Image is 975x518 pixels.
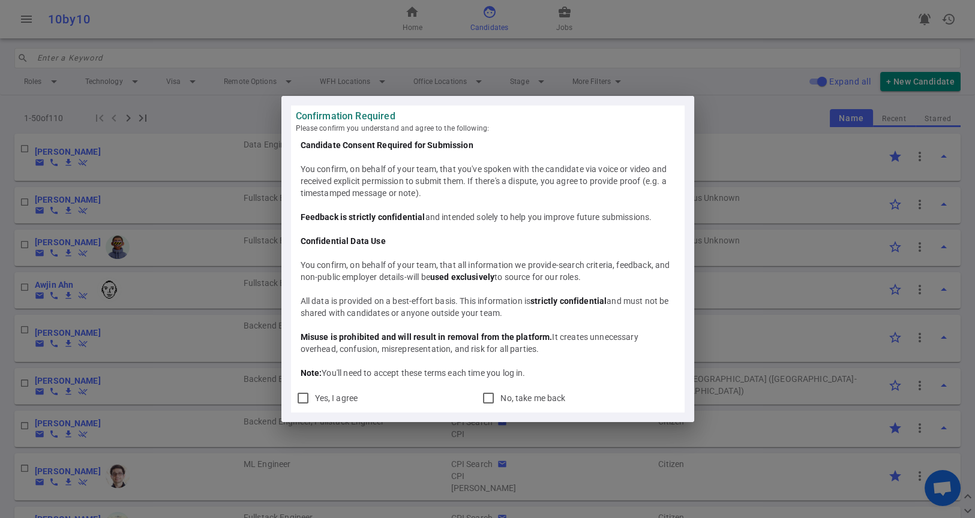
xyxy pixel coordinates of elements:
b: used exclusively [430,272,494,282]
b: Feedback is strictly confidential [301,212,425,222]
b: Misuse is prohibited and will result in removal from the platform. [301,332,553,342]
div: You'll need to accept these terms each time you log in. [301,367,675,379]
b: strictly confidential [530,296,607,306]
b: Note: [301,368,322,378]
span: Yes, I agree [315,393,358,403]
span: No, take me back [500,393,565,403]
div: You confirm, on behalf of your team, that all information we provide-search criteria, feedback, a... [301,259,675,283]
b: Candidate Consent Required for Submission [301,140,473,150]
div: and intended solely to help you improve future submissions. [301,211,675,223]
div: It creates unnecessary overhead, confusion, misrepresentation, and risk for all parties. [301,331,675,355]
div: All data is provided on a best-effort basis. This information is and must not be shared with cand... [301,295,675,319]
b: Confidential Data Use [301,236,386,246]
span: Please confirm you understand and agree to the following: [296,122,680,134]
strong: Confirmation Required [296,110,680,122]
div: You confirm, on behalf of your team, that you've spoken with the candidate via voice or video and... [301,163,675,199]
